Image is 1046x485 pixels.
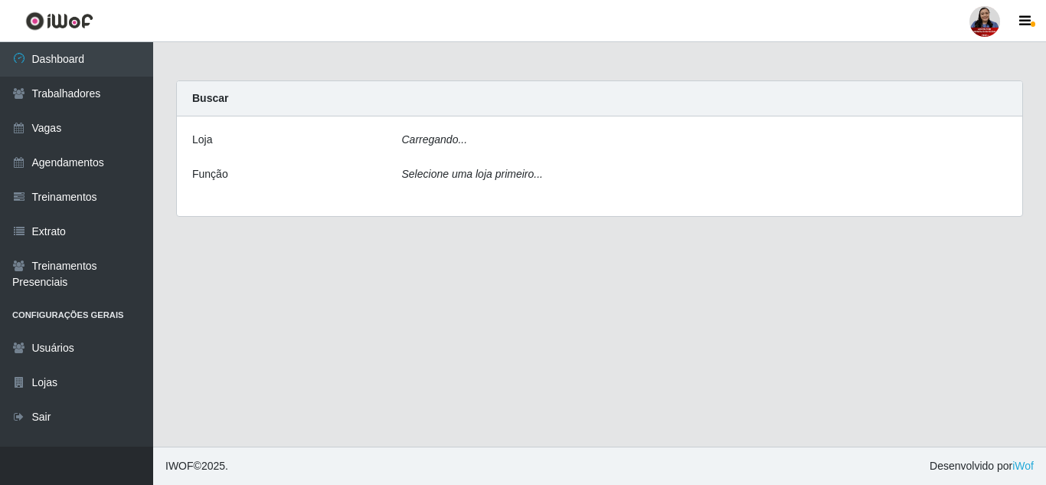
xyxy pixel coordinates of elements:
label: Loja [192,132,212,148]
i: Carregando... [402,133,468,146]
span: IWOF [165,460,194,472]
label: Função [192,166,228,182]
span: © 2025 . [165,458,228,474]
i: Selecione uma loja primeiro... [402,168,543,180]
a: iWof [1012,460,1034,472]
strong: Buscar [192,92,228,104]
img: CoreUI Logo [25,11,93,31]
span: Desenvolvido por [930,458,1034,474]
